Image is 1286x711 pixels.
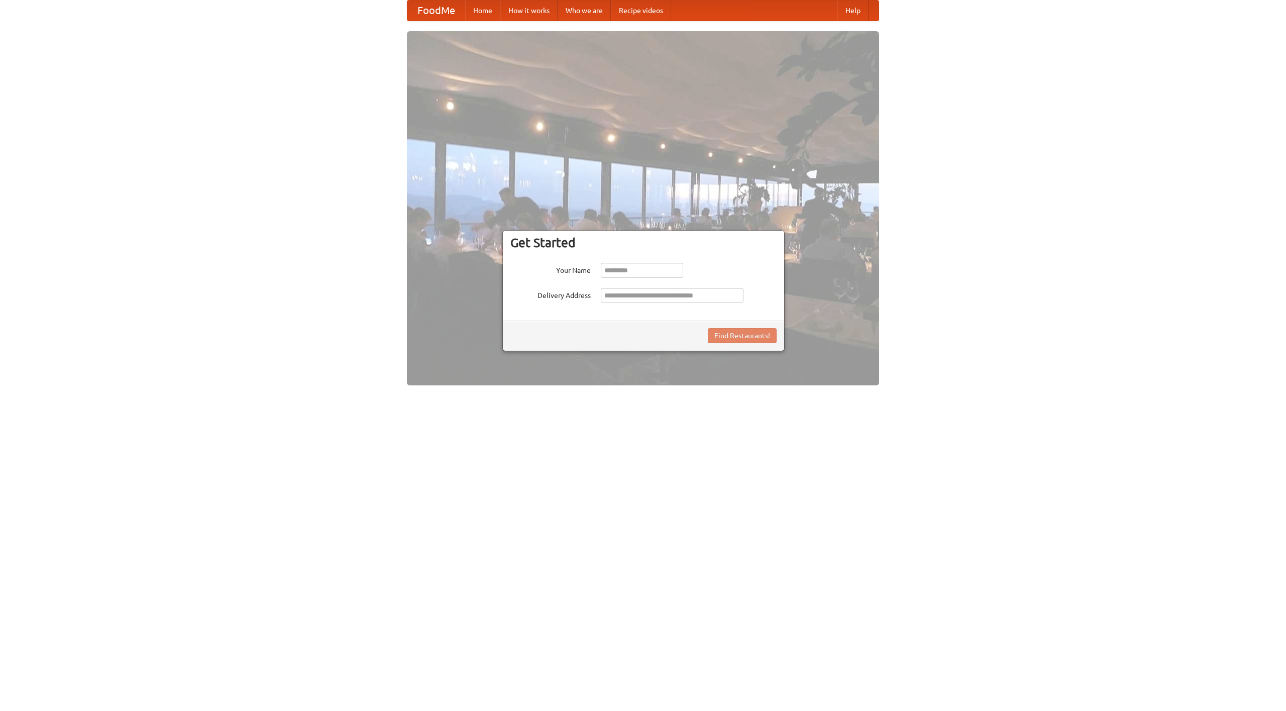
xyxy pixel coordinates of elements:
label: Your Name [510,263,591,275]
a: How it works [500,1,558,21]
label: Delivery Address [510,288,591,300]
button: Find Restaurants! [708,328,777,343]
h3: Get Started [510,235,777,250]
a: FoodMe [407,1,465,21]
a: Help [837,1,869,21]
a: Home [465,1,500,21]
a: Who we are [558,1,611,21]
a: Recipe videos [611,1,671,21]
